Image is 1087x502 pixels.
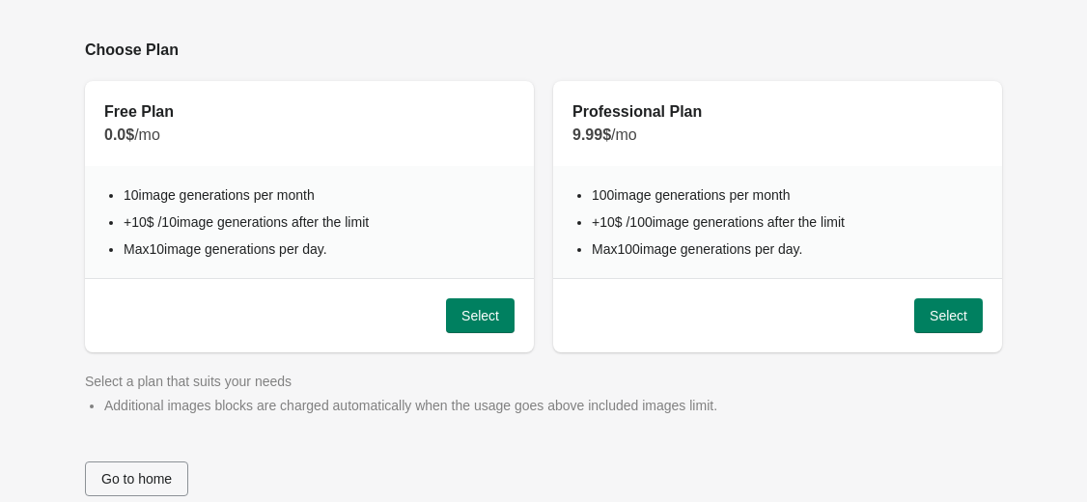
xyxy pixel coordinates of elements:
[592,185,983,205] li: 100 image generations per month
[930,308,967,323] span: Select
[104,124,515,147] div: 0.0 $
[85,461,188,496] button: Go to home
[104,100,174,124] h2: Free Plan
[572,100,702,124] h2: Professional Plan
[85,39,1002,62] h2: Choose Plan
[101,471,172,487] span: Go to home
[85,471,188,487] a: Go to home
[124,239,515,259] li: Max 10 image generations per day.
[124,185,515,205] li: 10 image generations per month
[461,308,499,323] span: Select
[85,372,1002,391] div: Select a plan that suits your needs
[592,239,983,259] li: Max 100 image generations per day.
[446,298,515,333] button: Select
[104,396,1002,415] li: Additional images blocks are charged automatically when the usage goes above included images limit.
[914,298,983,333] button: Select
[611,126,637,143] span: /mo
[124,212,515,232] li: + 10 $ / 10 image generations after the limit
[592,212,983,232] li: + 10 $ / 100 image generations after the limit
[134,126,160,143] span: /mo
[572,124,983,147] div: 9.99 $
